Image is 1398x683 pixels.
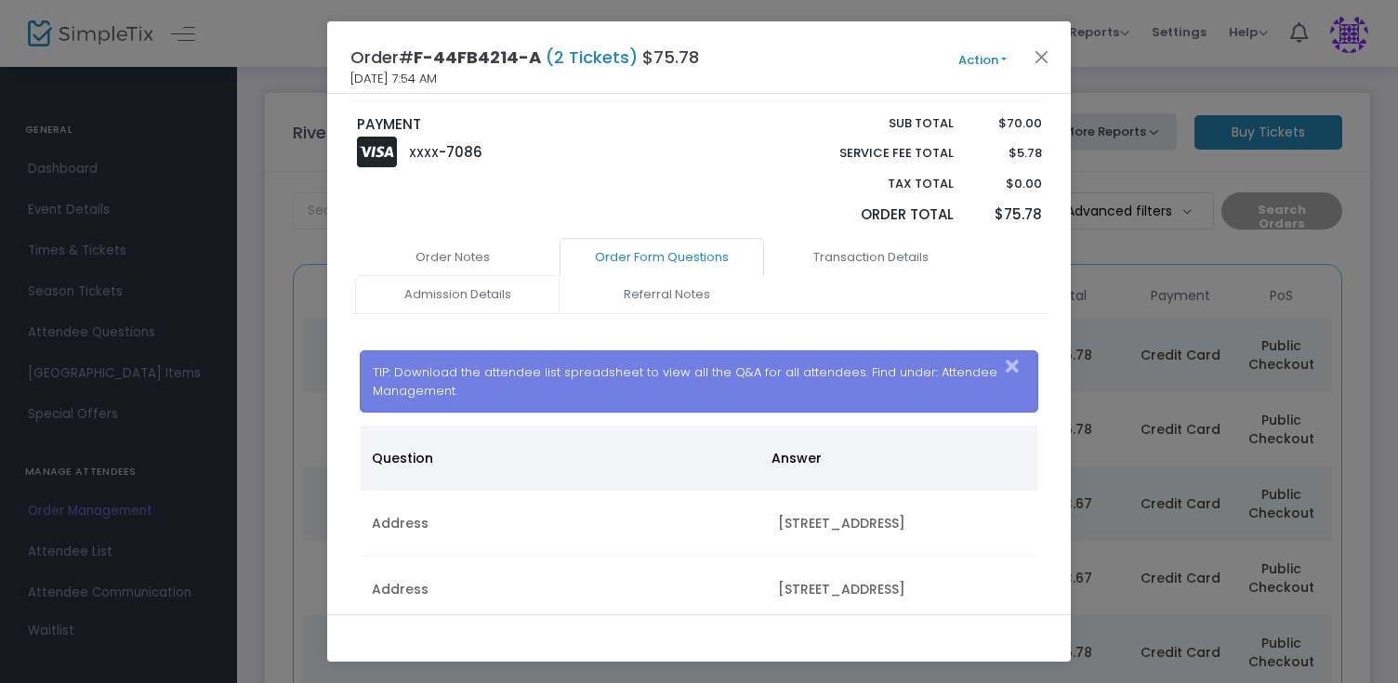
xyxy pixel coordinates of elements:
[350,238,555,277] a: Order Notes
[796,204,954,226] p: Order Total
[971,204,1041,226] p: $75.78
[350,70,437,88] span: [DATE] 7:54 AM
[439,142,482,162] span: -7086
[361,491,767,557] td: Address
[767,557,1037,623] td: [STREET_ADDRESS]
[796,175,954,193] p: Tax Total
[1000,351,1037,382] button: Close
[350,45,699,70] h4: Order# $75.78
[796,114,954,133] p: Sub total
[796,144,954,163] p: Service Fee Total
[560,238,764,277] a: Order Form Questions
[767,491,1037,557] td: [STREET_ADDRESS]
[971,114,1041,133] p: $70.00
[355,275,560,314] a: Admission Details
[414,46,541,69] span: F-44FB4214-A
[361,426,1038,623] div: Data table
[361,557,767,623] td: Address
[760,426,1027,491] th: Answer
[357,114,691,136] p: PAYMENT
[1030,45,1054,69] button: Close
[361,426,760,491] th: Question
[769,238,973,277] a: Transaction Details
[971,175,1041,193] p: $0.00
[360,350,1039,413] div: TIP: Download the attendee list spreadsheet to view all the Q&A for all attendees. Find under: At...
[541,46,642,69] span: (2 Tickets)
[564,275,769,314] a: Referral Notes
[409,145,439,161] span: XXXX
[971,144,1041,163] p: $5.78
[927,50,1038,71] button: Action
